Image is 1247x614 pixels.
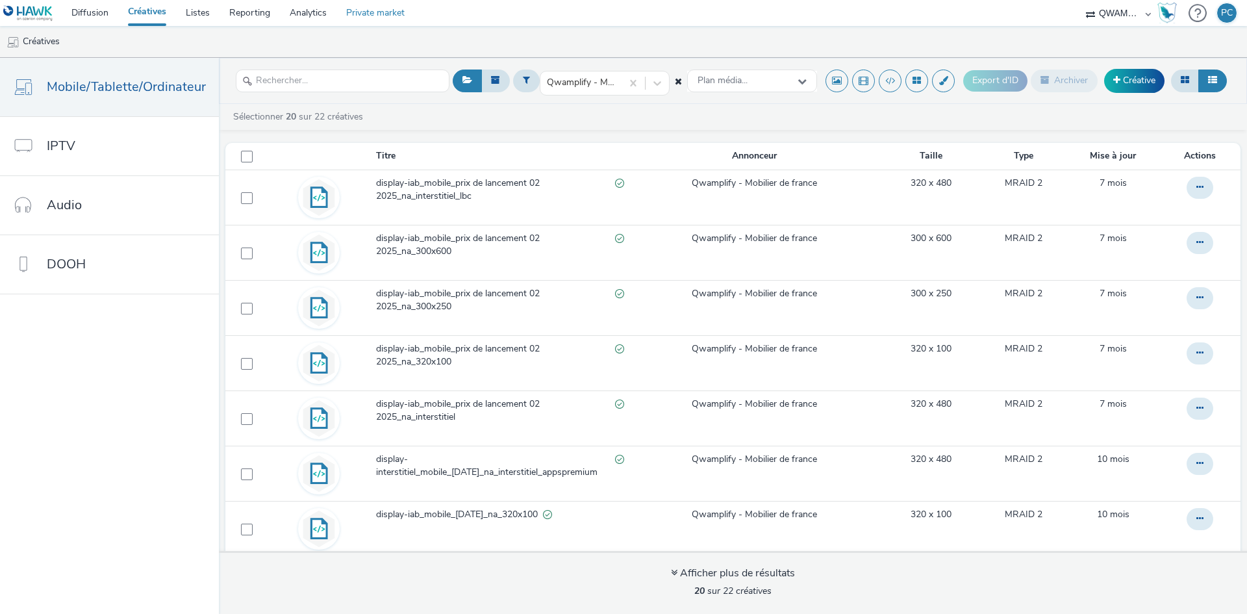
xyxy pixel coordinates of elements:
span: 7 mois [1100,398,1127,410]
a: display-interstitiel_mobile_[DATE]_na_interstitiel_appspremiumValide [376,453,629,486]
img: undefined Logo [3,5,53,21]
div: Afficher plus de résultats [671,566,795,581]
a: 22 novembre 2024, 14:46 [1097,453,1129,466]
th: Type [985,143,1063,170]
button: Export d'ID [963,70,1027,91]
span: display-iab_mobile_prix de lancement 02 2025_na_interstitiel_lbc [376,177,615,203]
a: display-iab_mobile_prix de lancement 02 2025_na_interstitielValide [376,398,629,431]
span: Audio [47,196,82,214]
span: display-iab_mobile_prix de lancement 02 2025_na_interstitiel [376,398,615,424]
a: 19 février 2025, 17:01 [1100,342,1127,355]
span: display-iab_mobile_prix de lancement 02 2025_na_320x100 [376,342,615,369]
a: Hawk Academy [1157,3,1182,23]
div: Valide [615,177,624,190]
strong: 20 [694,585,705,597]
span: display-interstitiel_mobile_[DATE]_na_interstitiel_appspremium [376,453,615,480]
strong: 20 [286,110,296,123]
span: 7 mois [1100,232,1127,244]
a: 300 x 250 [911,287,951,300]
a: 320 x 480 [911,453,951,466]
th: Titre [375,143,631,170]
a: 19 février 2025, 17:01 [1100,287,1127,300]
a: Qwamplify - Mobilier de france [692,287,817,300]
a: display-iab_mobile_prix de lancement 02 2025_na_interstitiel_lbcValide [376,177,629,210]
span: Plan média... [698,75,748,86]
th: Actions [1164,143,1241,170]
th: Taille [878,143,985,170]
span: display-iab_mobile_[DATE]_na_320x100 [376,508,543,521]
a: display-iab_mobile_prix de lancement 02 2025_na_300x250Valide [376,287,629,320]
span: display-iab_mobile_prix de lancement 02 2025_na_300x600 [376,232,615,259]
img: mobile [6,36,19,49]
div: Valide [615,232,624,246]
a: 19 novembre 2024, 18:41 [1097,508,1129,521]
a: Qwamplify - Mobilier de france [692,232,817,245]
a: display-iab_mobile_prix de lancement 02 2025_na_320x100Valide [376,342,629,376]
img: Hawk Academy [1157,3,1177,23]
button: Archiver [1031,70,1098,92]
a: 320 x 480 [911,398,951,411]
span: 7 mois [1100,342,1127,355]
a: MRAID 2 [1005,177,1042,190]
a: Qwamplify - Mobilier de france [692,453,817,466]
span: Mobile/Tablette/Ordinateur [47,77,206,96]
a: Qwamplify - Mobilier de france [692,342,817,355]
div: Valide [543,508,552,522]
a: Créative [1104,69,1165,92]
img: code.svg [300,289,338,327]
img: code.svg [300,344,338,382]
a: MRAID 2 [1005,232,1042,245]
a: display-iab_mobile_[DATE]_na_320x100Valide [376,508,629,528]
a: 19 février 2025, 17:01 [1100,232,1127,245]
span: sur 22 créatives [694,585,772,597]
a: MRAID 2 [1005,453,1042,466]
a: MRAID 2 [1005,342,1042,355]
a: 320 x 100 [911,342,951,355]
a: display-iab_mobile_prix de lancement 02 2025_na_300x600Valide [376,232,629,265]
a: MRAID 2 [1005,398,1042,411]
a: MRAID 2 [1005,287,1042,300]
a: Qwamplify - Mobilier de france [692,398,817,411]
a: 320 x 100 [911,508,951,521]
img: code.svg [300,179,338,216]
span: DOOH [47,255,86,274]
a: MRAID 2 [1005,508,1042,521]
button: Liste [1198,70,1227,92]
th: Mise à jour [1063,143,1164,170]
img: code.svg [300,234,338,272]
button: Grille [1171,70,1199,92]
a: 300 x 600 [911,232,951,245]
a: Qwamplify - Mobilier de france [692,508,817,521]
a: 19 février 2025, 17:02 [1100,177,1127,190]
img: code.svg [300,400,338,437]
img: code.svg [300,455,338,492]
span: 7 mois [1100,177,1127,189]
div: Valide [615,342,624,356]
span: 7 mois [1100,287,1127,300]
div: Valide [615,398,624,411]
a: Sélectionner sur 22 créatives [232,110,368,123]
span: 10 mois [1097,508,1129,520]
div: Valide [615,287,624,301]
a: Qwamplify - Mobilier de france [692,177,817,190]
a: 320 x 480 [911,177,951,190]
th: Annonceur [631,143,878,170]
img: code.svg [300,510,338,548]
div: Valide [615,453,624,467]
input: Rechercher... [236,70,449,92]
a: 19 février 2025, 17:01 [1100,398,1127,411]
span: 10 mois [1097,453,1129,465]
span: display-iab_mobile_prix de lancement 02 2025_na_300x250 [376,287,615,314]
div: PC [1221,3,1233,23]
span: IPTV [47,136,75,155]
